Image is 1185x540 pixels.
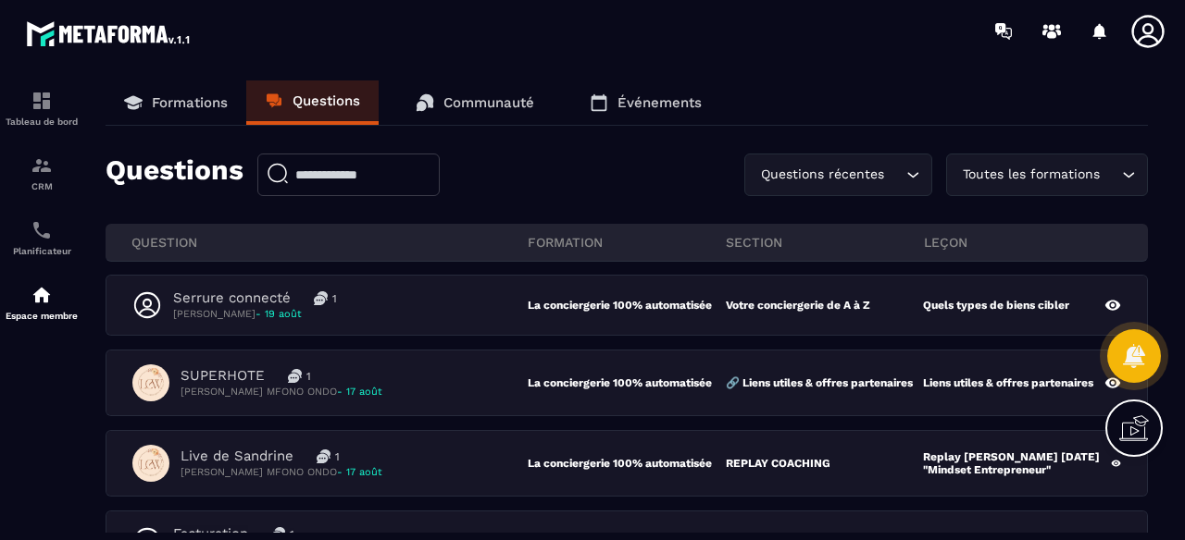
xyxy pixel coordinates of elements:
[5,246,79,256] p: Planificateur
[5,311,79,321] p: Espace membre
[888,165,902,185] input: Search for option
[314,291,328,305] img: messages
[337,466,382,478] span: - 17 août
[528,376,726,389] p: La conciergerie 100% automatisée
[726,234,924,251] p: section
[946,153,1148,196] div: Search for option
[726,299,870,312] p: Votre conciergerie de A à Z
[31,90,53,112] img: formation
[106,80,246,125] a: Formations
[571,80,720,125] a: Événements
[181,367,265,385] p: SUPERHOTE
[1104,165,1117,185] input: Search for option
[173,289,291,307] p: Serrure connecté
[443,94,534,111] p: Communauté
[5,76,79,141] a: formationformationTableau de bord
[5,270,79,335] a: automationsautomationsEspace membre
[106,153,243,196] p: Questions
[288,369,302,383] img: messages
[173,307,337,321] p: [PERSON_NAME]
[293,92,360,109] p: Questions
[26,17,193,50] img: logo
[744,153,932,196] div: Search for option
[131,234,528,251] p: QUESTION
[256,308,302,320] span: - 19 août
[5,181,79,191] p: CRM
[181,448,293,465] p: Live de Sandrine
[332,291,337,306] p: 1
[923,299,1069,312] p: Quels types de biens cibler
[923,450,1111,476] p: Replay [PERSON_NAME] [DATE] "Mindset Entrepreneur"
[617,94,702,111] p: Événements
[756,165,888,185] span: Questions récentes
[5,141,79,205] a: formationformationCRM
[528,457,726,470] p: La conciergerie 100% automatisée
[923,376,1093,389] p: Liens utiles & offres partenaires
[5,205,79,270] a: schedulerschedulerPlanificateur
[528,299,726,312] p: La conciergerie 100% automatisée
[181,465,382,479] p: [PERSON_NAME] MFONO ONDO
[181,385,382,399] p: [PERSON_NAME] MFONO ONDO
[317,449,331,463] img: messages
[31,284,53,306] img: automations
[958,165,1104,185] span: Toutes les formations
[246,80,379,125] a: Questions
[31,154,53,177] img: formation
[306,369,311,384] p: 1
[337,386,382,398] span: - 17 août
[5,117,79,127] p: Tableau de bord
[528,234,726,251] p: FORMATION
[726,457,830,470] p: REPLAY COACHING
[31,219,53,241] img: scheduler
[152,94,228,111] p: Formations
[335,449,340,464] p: 1
[924,234,1122,251] p: leçon
[726,376,913,389] p: 🔗 Liens utiles & offres partenaires
[397,80,553,125] a: Communauté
